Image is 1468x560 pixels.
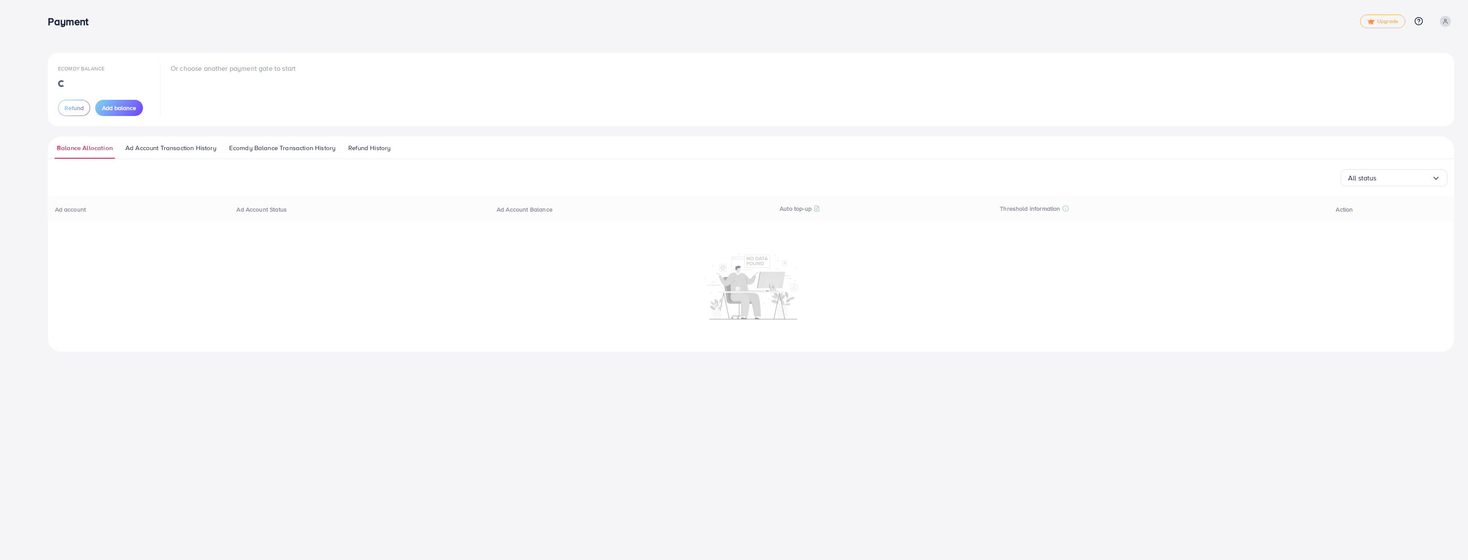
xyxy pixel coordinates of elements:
[1377,171,1432,185] input: Search for option
[348,143,390,153] span: Refund History
[125,143,216,153] span: Ad Account Transaction History
[1367,18,1398,25] span: Upgrade
[64,104,84,112] span: Refund
[58,65,105,72] span: Ecomdy Balance
[229,143,335,153] span: Ecomdy Balance Transaction History
[1360,15,1405,28] a: tickUpgrade
[48,15,95,28] h3: Payment
[1341,169,1448,186] div: Search for option
[102,104,136,112] span: Add balance
[1348,171,1377,185] span: All status
[171,63,296,73] p: Or choose another payment gate to start
[57,143,113,153] span: Balance Allocation
[95,100,143,116] button: Add balance
[1367,19,1375,25] img: tick
[58,100,90,116] button: Refund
